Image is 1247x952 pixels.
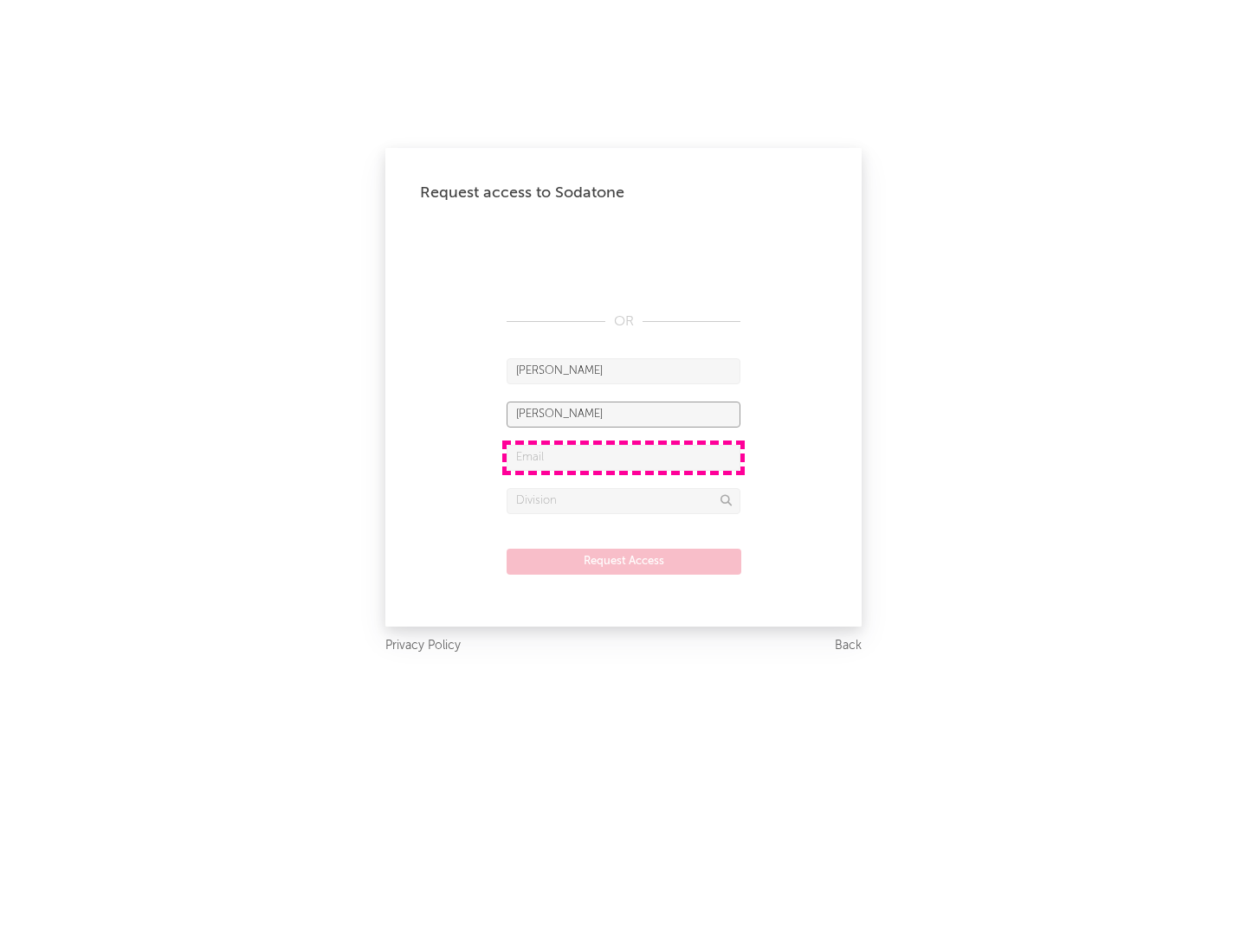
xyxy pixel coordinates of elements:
[385,635,461,657] a: Privacy Policy
[835,635,862,657] a: Back
[507,549,741,575] button: Request Access
[507,312,740,332] div: OR
[507,445,740,471] input: Email
[507,402,740,428] input: Last Name
[507,358,740,384] input: First Name
[420,183,827,203] div: Request access to Sodatone
[507,488,740,514] input: Division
